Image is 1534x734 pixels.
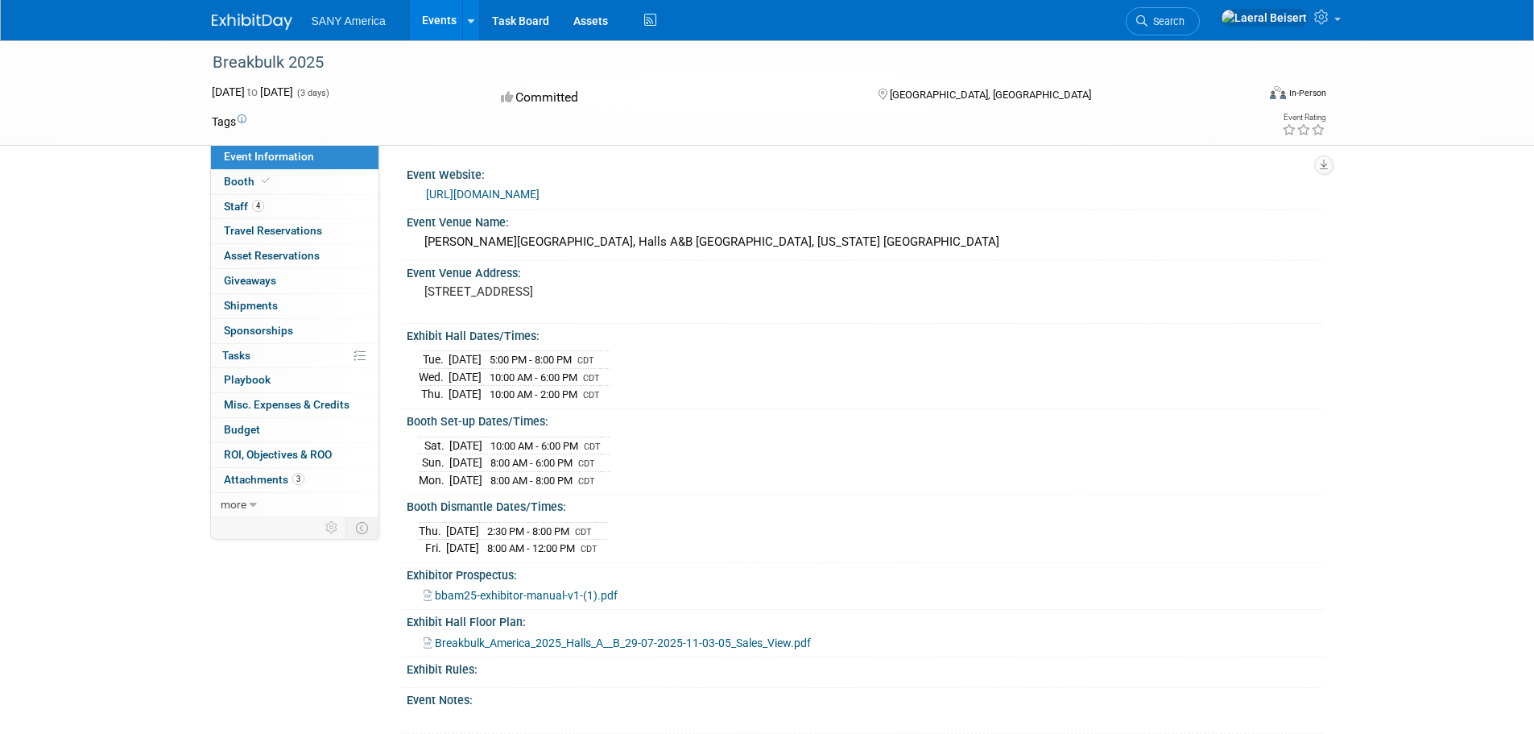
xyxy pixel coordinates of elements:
[449,437,482,454] td: [DATE]
[583,390,600,400] span: CDT
[407,324,1323,344] div: Exhibit Hall Dates/Times:
[419,368,449,386] td: Wed.
[424,637,811,649] a: Breakbulk_America_2025_Halls_A__B_29-07-2025-11-03-05_Sales_View.pdf
[407,163,1323,183] div: Event Website:
[211,344,378,368] a: Tasks
[446,540,479,557] td: [DATE]
[312,15,386,27] span: SANY America
[221,498,246,511] span: more
[318,517,346,538] td: Personalize Event Tab Strip
[1221,9,1308,27] img: Laeral Beisert
[345,517,378,538] td: Toggle Event Tabs
[224,249,320,262] span: Asset Reservations
[419,522,446,540] td: Thu.
[449,386,482,403] td: [DATE]
[252,200,264,212] span: 4
[419,454,449,472] td: Sun.
[1161,84,1327,108] div: Event Format
[224,224,322,237] span: Travel Reservations
[407,495,1323,515] div: Booth Dismantle Dates/Times:
[419,471,449,488] td: Mon.
[435,589,618,602] span: bbam25-exhibitor-manual-v1-(1).pdf
[222,349,250,362] span: Tasks
[211,393,378,417] a: Misc. Expenses & Credits
[890,89,1091,101] span: [GEOGRAPHIC_DATA], [GEOGRAPHIC_DATA]
[419,437,449,454] td: Sat.
[211,294,378,318] a: Shipments
[449,471,482,488] td: [DATE]
[211,418,378,442] a: Budget
[211,443,378,467] a: ROI, Objectives & ROO
[449,368,482,386] td: [DATE]
[292,473,304,485] span: 3
[407,657,1323,678] div: Exhibit Rules:
[211,244,378,268] a: Asset Reservations
[407,563,1323,583] div: Exhibitor Prospectus:
[224,473,304,486] span: Attachments
[211,219,378,243] a: Travel Reservations
[211,493,378,517] a: more
[490,475,573,487] span: 8:00 AM - 8:00 PM
[577,355,594,366] span: CDT
[211,368,378,392] a: Playbook
[407,261,1323,281] div: Event Venue Address:
[245,85,260,98] span: to
[211,468,378,492] a: Attachments3
[224,423,260,436] span: Budget
[212,114,246,130] td: Tags
[211,170,378,194] a: Booth
[224,150,314,163] span: Event Information
[212,85,293,98] span: [DATE] [DATE]
[1282,114,1325,122] div: Event Rating
[490,371,577,384] span: 10:00 AM - 6:00 PM
[583,373,600,384] span: CDT
[224,175,273,188] span: Booth
[419,386,449,403] td: Thu.
[224,448,332,461] span: ROI, Objectives & ROO
[1270,86,1286,99] img: Format-Inperson.png
[419,540,446,557] td: Fri.
[490,457,573,469] span: 8:00 AM - 6:00 PM
[212,14,292,30] img: ExhibitDay
[211,319,378,343] a: Sponsorships
[419,230,1311,255] div: [PERSON_NAME][GEOGRAPHIC_DATA], Halls A&B [GEOGRAPHIC_DATA], [US_STATE] [GEOGRAPHIC_DATA]
[449,454,482,472] td: [DATE]
[578,458,595,469] span: CDT
[296,88,329,98] span: (3 days)
[487,525,569,537] span: 2:30 PM - 8:00 PM
[224,373,271,386] span: Playbook
[407,409,1323,429] div: Booth Set-up Dates/Times:
[419,351,449,369] td: Tue.
[426,188,540,201] a: [URL][DOMAIN_NAME]
[581,544,597,554] span: CDT
[496,84,852,112] div: Committed
[578,476,595,487] span: CDT
[224,299,278,312] span: Shipments
[262,176,270,185] i: Booth reservation complete
[211,145,378,169] a: Event Information
[1126,7,1200,35] a: Search
[575,527,592,537] span: CDT
[211,269,378,293] a: Giveaways
[584,442,601,452] span: CDT
[435,637,811,649] span: Breakbulk_America_2025_Halls_A__B_29-07-2025-11-03-05_Sales_View.pdf
[207,48,1232,77] div: Breakbulk 2025
[407,688,1323,708] div: Event Notes:
[224,274,276,287] span: Giveaways
[490,440,578,452] span: 10:00 AM - 6:00 PM
[1288,87,1326,99] div: In-Person
[224,200,264,213] span: Staff
[446,522,479,540] td: [DATE]
[407,610,1323,630] div: Exhibit Hall Floor Plan:
[490,388,577,400] span: 10:00 AM - 2:00 PM
[449,351,482,369] td: [DATE]
[1147,15,1185,27] span: Search
[224,324,293,337] span: Sponsorships
[211,195,378,219] a: Staff4
[424,589,618,602] a: bbam25-exhibitor-manual-v1-(1).pdf
[490,354,572,366] span: 5:00 PM - 8:00 PM
[407,210,1323,230] div: Event Venue Name:
[224,398,349,411] span: Misc. Expenses & Credits
[487,542,575,554] span: 8:00 AM - 12:00 PM
[424,284,771,299] pre: [STREET_ADDRESS]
